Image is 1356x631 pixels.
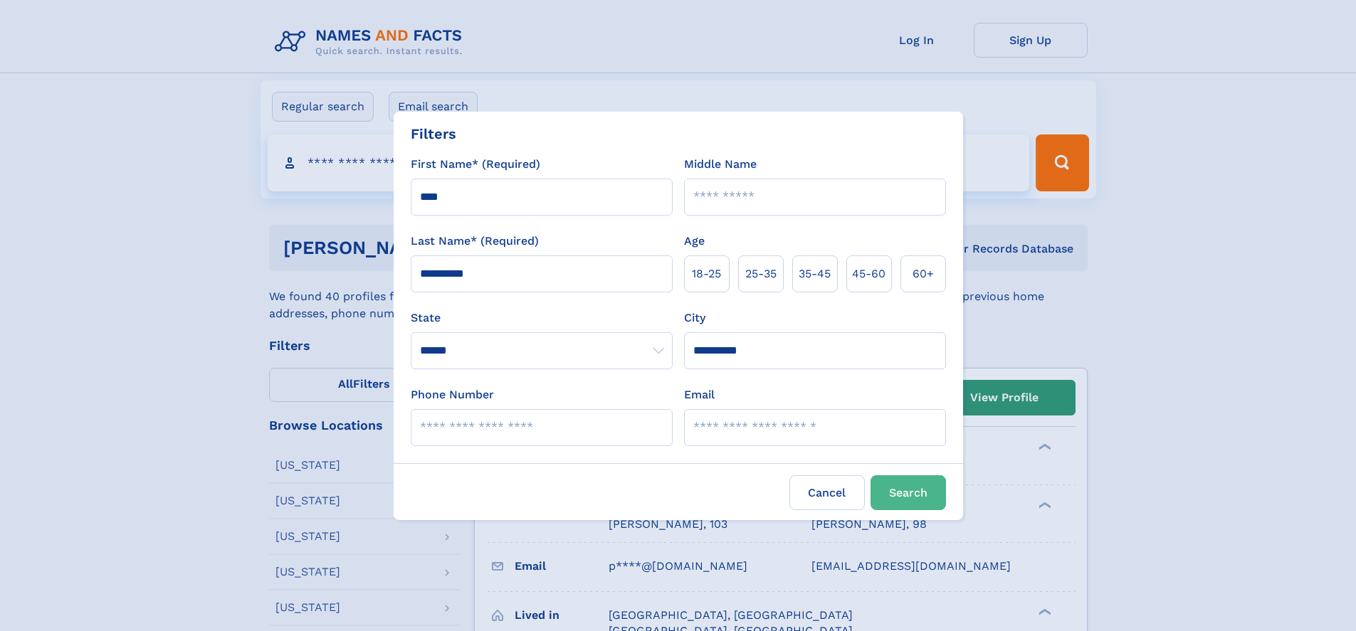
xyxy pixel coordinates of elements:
label: First Name* (Required) [411,156,540,173]
label: Middle Name [684,156,757,173]
label: Phone Number [411,386,494,403]
span: 60+ [913,265,934,282]
label: State [411,309,673,327]
label: Last Name* (Required) [411,233,539,250]
span: 45‑60 [852,265,885,282]
div: Filters [411,123,456,144]
label: Cancel [789,475,865,510]
button: Search [871,475,946,510]
span: 25‑35 [745,265,777,282]
label: City [684,309,705,327]
span: 35‑45 [799,265,831,282]
label: Email [684,386,715,403]
label: Age [684,233,705,250]
span: 18‑25 [692,265,721,282]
